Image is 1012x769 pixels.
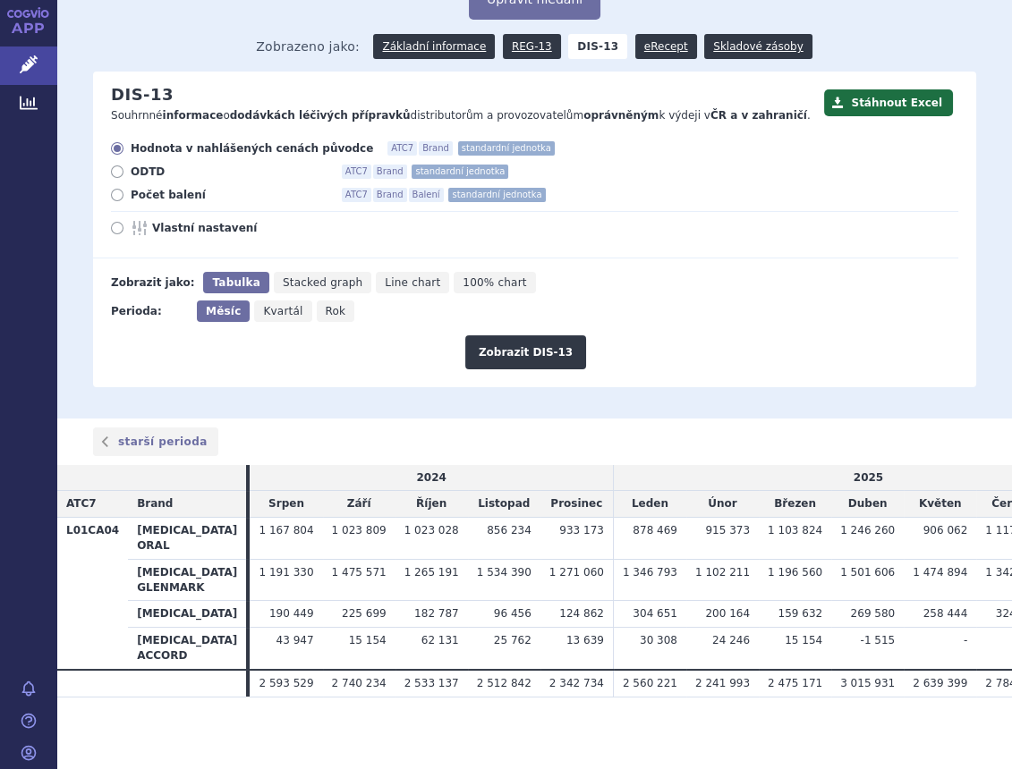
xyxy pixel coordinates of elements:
[904,491,976,518] td: Květen
[710,109,807,122] strong: ČR a v zahraničí
[256,34,360,59] span: Zobrazeno jako:
[409,188,444,202] span: Balení
[759,491,831,518] td: Březen
[137,497,173,510] span: Brand
[923,524,968,537] span: 906 062
[373,165,407,179] span: Brand
[349,634,387,646] span: 15 154
[276,634,314,646] span: 43 947
[712,634,750,646] span: 24 246
[494,634,532,646] span: 25 762
[263,305,302,317] span: Kvartál
[623,677,677,689] span: 2 560 221
[695,677,750,689] span: 2 241 993
[212,276,259,289] span: Tabulka
[250,465,613,491] td: 2024
[332,677,387,689] span: 2 740 234
[851,607,896,620] span: 269 580
[695,566,750,579] span: 1 102 211
[831,491,904,518] td: Duben
[111,272,194,293] div: Zobrazit jako:
[128,518,246,560] th: [MEDICAL_DATA] ORAL
[326,305,346,317] span: Rok
[230,109,411,122] strong: dodávkách léčivých přípravků
[465,335,586,369] button: Zobrazit DIS-13
[385,276,440,289] span: Line chart
[840,524,895,537] span: 1 246 260
[111,85,174,105] h2: DIS-13
[477,566,532,579] span: 1 534 390
[269,607,314,620] span: 190 449
[860,634,895,646] span: -1 515
[250,491,322,518] td: Srpen
[913,677,967,689] span: 2 639 399
[704,34,812,59] a: Skladové zásoby
[283,276,362,289] span: Stacked graph
[559,524,604,537] span: 933 173
[131,188,327,202] span: Počet balení
[128,628,246,670] th: [MEDICAL_DATA] ACCORD
[111,300,188,322] div: Perioda:
[768,677,822,689] span: 2 475 171
[387,141,417,156] span: ATC7
[323,491,395,518] td: Září
[840,677,895,689] span: 3 015 931
[503,34,561,59] a: REG-13
[824,89,953,116] button: Stáhnout Excel
[93,427,218,456] a: starší perioda
[404,524,459,537] span: 1 023 028
[477,677,532,689] span: 2 512 842
[332,566,387,579] span: 1 475 571
[259,566,313,579] span: 1 191 330
[111,108,815,123] p: Souhrnné o distributorům a provozovatelům k výdeji v .
[686,491,759,518] td: Únor
[163,109,224,122] strong: informace
[395,491,468,518] td: Říjen
[923,607,968,620] span: 258 444
[373,188,407,202] span: Brand
[259,677,313,689] span: 2 593 529
[404,566,459,579] span: 1 265 191
[487,524,532,537] span: 856 234
[635,34,697,59] a: eRecept
[705,524,750,537] span: 915 373
[128,601,246,628] th: [MEDICAL_DATA]
[448,188,545,202] span: standardní jednotka
[128,559,246,601] th: [MEDICAL_DATA] GLENMARK
[613,491,686,518] td: Leden
[540,491,614,518] td: Prosinec
[768,524,822,537] span: 1 103 824
[332,524,387,537] span: 1 023 809
[494,607,532,620] span: 96 456
[404,677,459,689] span: 2 533 137
[568,34,627,59] strong: DIS-13
[131,141,373,156] span: Hodnota v nahlášených cenách původce
[583,109,659,122] strong: oprávněným
[566,634,604,646] span: 13 639
[778,607,822,620] span: 159 632
[342,188,371,202] span: ATC7
[468,491,540,518] td: Listopad
[549,677,604,689] span: 2 342 734
[623,566,677,579] span: 1 346 793
[768,566,822,579] span: 1 196 560
[640,634,677,646] span: 30 308
[633,524,677,537] span: 878 469
[419,141,453,156] span: Brand
[463,276,526,289] span: 100% chart
[705,607,750,620] span: 200 164
[414,607,459,620] span: 182 787
[152,221,349,235] span: Vlastní nastavení
[633,607,677,620] span: 304 651
[840,566,895,579] span: 1 501 606
[421,634,459,646] span: 62 131
[342,165,371,179] span: ATC7
[785,634,822,646] span: 15 154
[412,165,508,179] span: standardní jednotka
[458,141,555,156] span: standardní jednotka
[206,305,241,317] span: Měsíc
[342,607,387,620] span: 225 699
[964,634,967,646] span: -
[57,518,128,670] th: L01CA04
[549,566,604,579] span: 1 271 060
